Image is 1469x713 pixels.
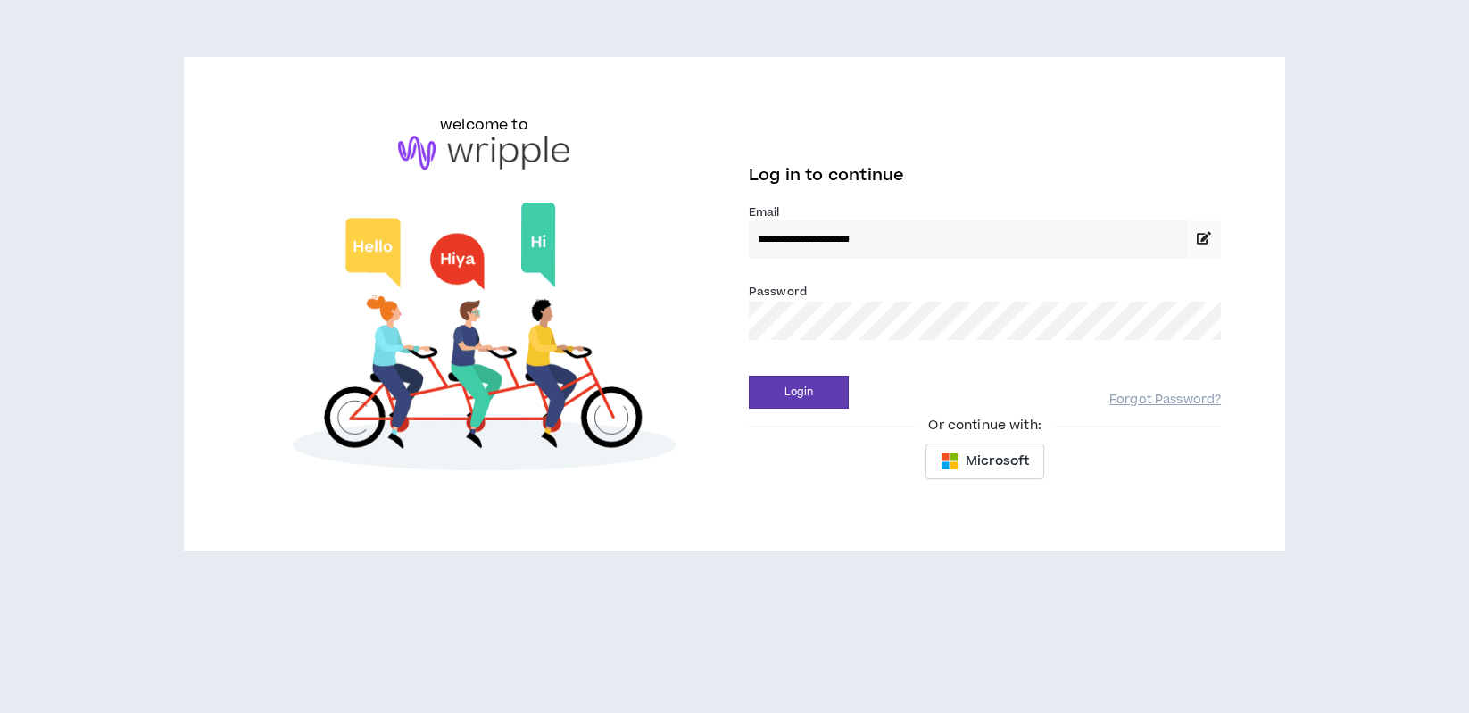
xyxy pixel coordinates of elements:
[749,204,1221,220] label: Email
[1109,392,1221,409] a: Forgot Password?
[398,136,569,170] img: logo-brand.png
[749,164,904,187] span: Log in to continue
[248,187,720,493] img: Welcome to Wripple
[749,284,807,300] label: Password
[440,114,528,136] h6: welcome to
[916,416,1053,435] span: Or continue with:
[925,444,1044,479] button: Microsoft
[966,452,1029,471] span: Microsoft
[749,376,849,409] button: Login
